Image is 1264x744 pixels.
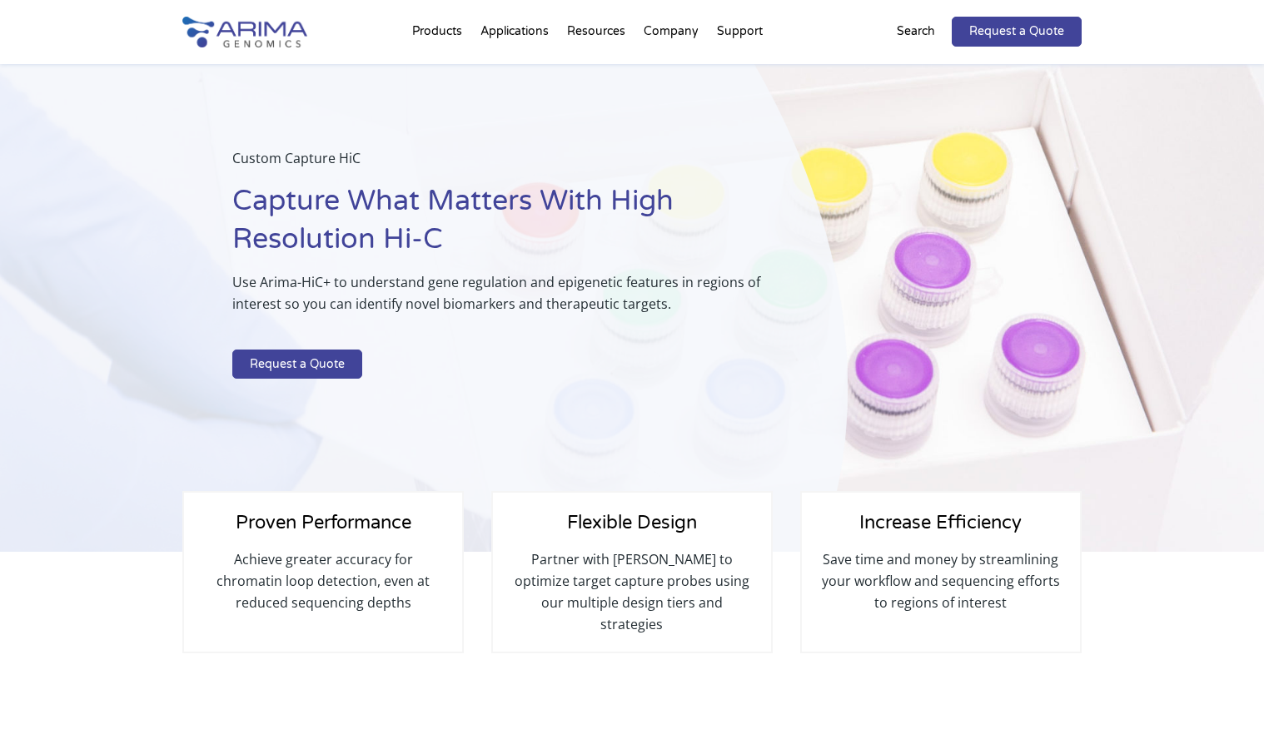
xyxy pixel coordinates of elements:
[182,17,307,47] img: Arima-Genomics-logo
[232,271,764,328] p: Use Arima-HiC+ to understand gene regulation and epigenetic features in regions of interest so yo...
[201,548,445,613] p: Achieve greater accuracy for chromatin loop detection, even at reduced sequencing depths
[236,512,411,533] span: Proven Performance
[232,182,764,271] h1: Capture What Matters With High Resolution Hi-C
[859,512,1022,533] span: Increase Efficiency
[232,350,362,379] a: Request a Quote
[819,548,1063,613] p: Save time and money by streamlining your workflow and sequencing efforts to regions of interest
[952,17,1082,47] a: Request a Quote
[510,548,754,635] p: Partner with [PERSON_NAME] to optimize target capture probes using our multiple design tiers and ...
[897,21,935,42] p: Search
[567,512,697,533] span: Flexible Design
[232,147,764,182] p: Custom Capture HiC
